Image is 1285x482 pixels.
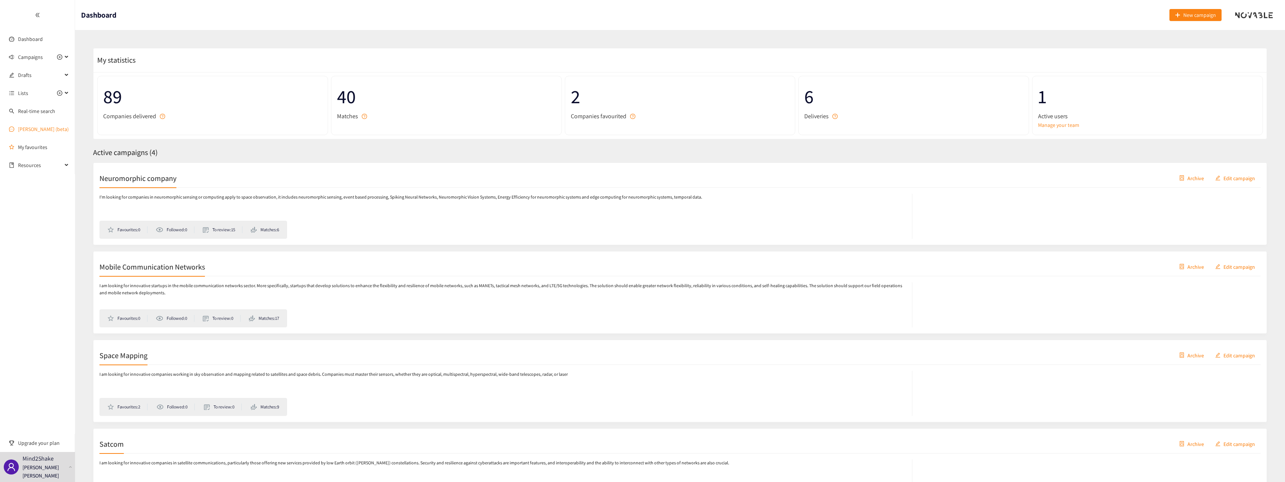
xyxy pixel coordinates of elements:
[630,114,635,119] span: question-circle
[1038,111,1068,121] span: Active users
[1223,351,1255,359] span: Edit campaign
[832,114,838,119] span: question-circle
[107,315,147,322] li: Favourites: 0
[1210,172,1261,184] button: editEdit campaign
[1179,175,1184,181] span: container
[1187,174,1204,182] span: Archive
[337,111,358,121] span: Matches
[9,163,14,168] span: book
[362,114,367,119] span: question-circle
[99,282,904,297] p: I am looking for innovative startups in the mobile communication networks sector. More specifical...
[18,86,28,101] span: Lists
[18,140,69,155] a: My favourites
[7,462,16,471] span: user
[9,72,14,78] span: edit
[1223,440,1255,448] span: Edit campaign
[1175,12,1180,18] span: plus
[1187,262,1204,271] span: Archive
[18,435,69,450] span: Upgrade your plan
[1215,352,1220,358] span: edit
[1247,446,1285,482] iframe: Chat Widget
[1187,440,1204,448] span: Archive
[1187,351,1204,359] span: Archive
[99,371,568,378] p: I am looking for innovative companies working in sky observation and mapping related to satellite...
[1169,9,1222,21] button: plusNew campaign
[251,226,279,233] li: Matches: 6
[1179,441,1184,447] span: container
[1174,349,1210,361] button: containerArchive
[1210,438,1261,450] button: editEdit campaign
[18,50,43,65] span: Campaigns
[203,315,241,322] li: To review: 0
[99,194,702,201] p: I'm looking for companies in neuromorphic sensing or computing apply to space observation, it inc...
[337,82,556,111] span: 40
[1247,446,1285,482] div: Widget de chat
[1210,349,1261,361] button: editEdit campaign
[1223,174,1255,182] span: Edit campaign
[251,404,279,410] li: Matches: 9
[23,454,54,463] p: Mind2Shake
[18,68,62,83] span: Drafts
[103,82,322,111] span: 89
[107,404,147,410] li: Favourites: 2
[9,54,14,60] span: sound
[156,315,194,322] li: Followed: 0
[103,111,156,121] span: Companies delivered
[93,340,1267,422] a: Space MappingcontainerArchiveeditEdit campaignI am looking for innovative companies working in sk...
[99,438,124,449] h2: Satcom
[1174,261,1210,273] button: containerArchive
[93,55,135,65] span: My statistics
[1215,175,1220,181] span: edit
[249,315,279,322] li: Matches: 17
[57,90,62,96] span: plus-circle
[99,261,205,272] h2: Mobile Communication Networks
[18,36,43,42] a: Dashboard
[1174,438,1210,450] button: containerArchive
[9,90,14,96] span: unordered-list
[1174,172,1210,184] button: containerArchive
[1215,264,1220,270] span: edit
[571,82,790,111] span: 2
[1215,441,1220,447] span: edit
[1179,352,1184,358] span: container
[35,12,40,18] span: double-left
[93,163,1267,245] a: Neuromorphic companycontainerArchiveeditEdit campaignI'm looking for companies in neuromorphic se...
[1179,264,1184,270] span: container
[99,173,176,183] h2: Neuromorphic company
[93,251,1267,334] a: Mobile Communication NetworkscontainerArchiveeditEdit campaignI am looking for innovative startup...
[204,404,242,410] li: To review: 0
[99,350,147,360] h2: Space Mapping
[203,226,242,233] li: To review: 15
[18,108,55,114] a: Real-time search
[1038,121,1257,129] a: Manage your team
[18,126,69,133] a: [PERSON_NAME] (beta)
[156,226,194,233] li: Followed: 0
[107,226,147,233] li: Favourites: 0
[1210,261,1261,273] button: editEdit campaign
[156,404,195,410] li: Followed: 0
[23,463,66,480] p: [PERSON_NAME] [PERSON_NAME]
[9,440,14,446] span: trophy
[1183,11,1216,19] span: New campaign
[93,148,158,157] span: Active campaigns ( 4 )
[18,158,62,173] span: Resources
[1038,82,1257,111] span: 1
[99,459,729,467] p: I am looking for innovative companies in satellite communications, particularly those offering ne...
[571,111,626,121] span: Companies favourited
[804,82,1023,111] span: 6
[57,54,62,60] span: plus-circle
[160,114,165,119] span: question-circle
[804,111,829,121] span: Deliveries
[1223,262,1255,271] span: Edit campaign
